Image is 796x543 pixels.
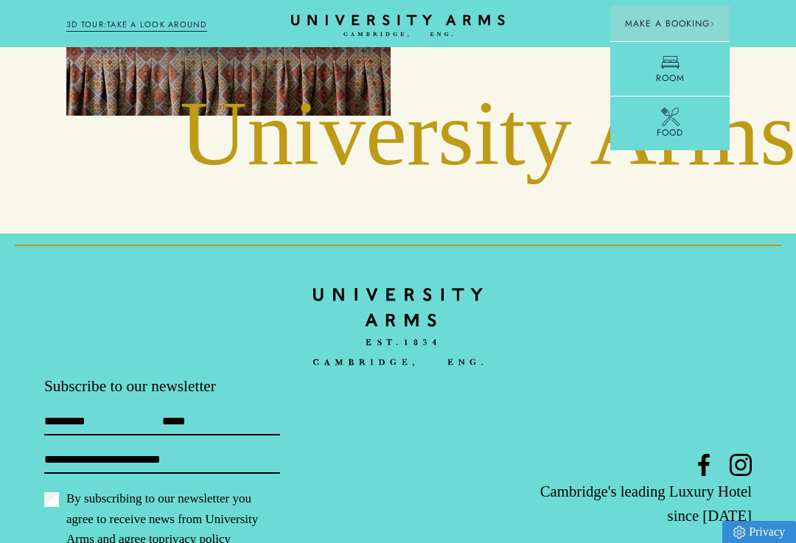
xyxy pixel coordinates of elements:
[656,71,685,85] span: Room
[693,454,715,476] a: Facebook
[710,21,715,27] img: Arrow icon
[66,18,207,32] a: 3D TOUR:TAKE A LOOK AROUND
[657,126,683,139] span: Food
[291,15,505,38] a: Home
[44,492,59,507] input: By subscribing to our newsletter you agree to receive news from University Arms and agree topriva...
[610,41,730,96] a: Room
[313,278,483,376] a: Home
[610,96,730,150] a: Food
[313,278,483,376] img: bc90c398f2f6aa16c3ede0e16ee64a97.svg
[733,526,745,539] img: Privacy
[730,454,752,476] a: Instagram
[44,376,280,397] p: Subscribe to our newsletter
[610,6,730,41] button: Make a BookingArrow icon
[625,17,715,30] span: Make a Booking
[516,480,752,528] p: Cambridge's leading Luxury Hotel since [DATE]
[722,521,796,543] a: Privacy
